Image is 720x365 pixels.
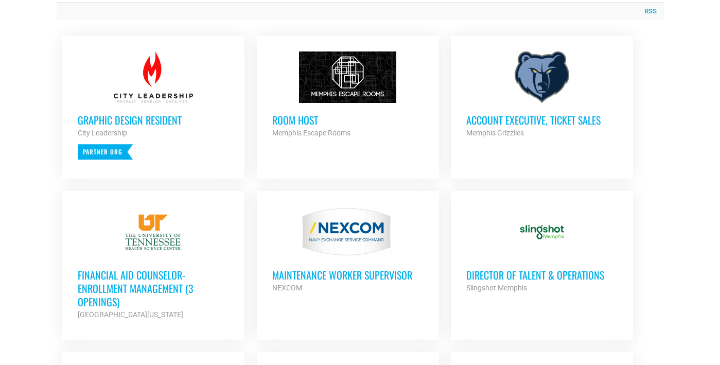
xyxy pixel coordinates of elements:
h3: Account Executive, Ticket Sales [466,113,618,127]
h3: Room Host [272,113,424,127]
h3: Director of Talent & Operations [466,268,618,282]
a: Director of Talent & Operations Slingshot Memphis [451,191,633,309]
a: Account Executive, Ticket Sales Memphis Grizzlies [451,36,633,154]
a: Room Host Memphis Escape Rooms [257,36,439,154]
p: Partner Org [78,144,133,160]
a: MAINTENANCE WORKER SUPERVISOR NEXCOM [257,191,439,309]
h3: Financial Aid Counselor-Enrollment Management (3 Openings) [78,268,229,308]
h3: Graphic Design Resident [78,113,229,127]
strong: Memphis Escape Rooms [272,129,350,137]
a: Graphic Design Resident City Leadership Partner Org [62,36,244,175]
strong: NEXCOM [272,284,302,292]
strong: Memphis Grizzlies [466,129,524,137]
a: Financial Aid Counselor-Enrollment Management (3 Openings) [GEOGRAPHIC_DATA][US_STATE] [62,191,244,336]
a: RSS [639,6,657,16]
strong: [GEOGRAPHIC_DATA][US_STATE] [78,310,183,319]
h3: MAINTENANCE WORKER SUPERVISOR [272,268,424,282]
strong: Slingshot Memphis [466,284,527,292]
strong: City Leadership [78,129,127,137]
